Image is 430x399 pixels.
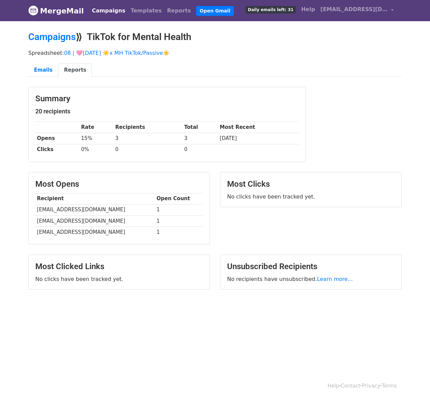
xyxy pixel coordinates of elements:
img: MergeMail logo [28,5,38,15]
p: Spreadsheet: [28,49,402,57]
a: Privacy [362,383,380,389]
th: Recipient [35,193,155,204]
h3: Most Clicked Links [35,262,203,271]
td: 0 [114,144,183,155]
th: Open Count [155,193,203,204]
td: 1 [155,226,203,238]
th: Rate [79,122,114,133]
span: [EMAIL_ADDRESS][DOMAIN_NAME] [320,5,388,13]
h2: ⟫ TikTok for Mental Health [28,31,402,43]
a: Emails [28,63,58,77]
td: 0 [183,144,218,155]
p: No clicks have been tracked yet. [227,193,395,200]
td: 3 [114,133,183,144]
th: Total [183,122,218,133]
td: 3 [183,133,218,144]
a: Daily emails left: 31 [243,3,298,16]
h3: Most Opens [35,179,203,189]
a: Reports [165,4,194,17]
a: Reports [58,63,92,77]
td: [EMAIL_ADDRESS][DOMAIN_NAME] [35,215,155,226]
h3: Unsubscribed Recipients [227,262,395,271]
p: No clicks have been tracked yet. [35,276,203,283]
a: MergeMail [28,4,84,18]
span: Daily emails left: 31 [246,6,296,13]
p: No recipients have unsubscribed. [227,276,395,283]
td: 15% [79,133,114,144]
th: Recipients [114,122,183,133]
td: [EMAIL_ADDRESS][DOMAIN_NAME] [35,204,155,215]
iframe: Chat Widget [396,367,430,399]
h3: Most Clicks [227,179,395,189]
a: Help [298,3,318,16]
a: Templates [128,4,164,17]
td: 1 [155,204,203,215]
th: Opens [35,133,79,144]
a: Campaigns [89,4,128,17]
td: 1 [155,215,203,226]
a: Campaigns [28,31,76,42]
a: Learn more... [317,276,353,282]
h5: 20 recipients [35,108,299,115]
th: Clicks [35,144,79,155]
a: 08 | 🩷[DATE] ☀️x MH TikTok/Passive☀️ [64,50,170,56]
a: Help [328,383,339,389]
h3: Summary [35,94,299,104]
a: Open Gmail [196,6,234,16]
th: Most Recent [218,122,299,133]
a: [EMAIL_ADDRESS][DOMAIN_NAME] [318,3,396,19]
td: 0% [79,144,114,155]
a: Contact [341,383,360,389]
td: [DATE] [218,133,299,144]
td: [EMAIL_ADDRESS][DOMAIN_NAME] [35,226,155,238]
a: Terms [382,383,397,389]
